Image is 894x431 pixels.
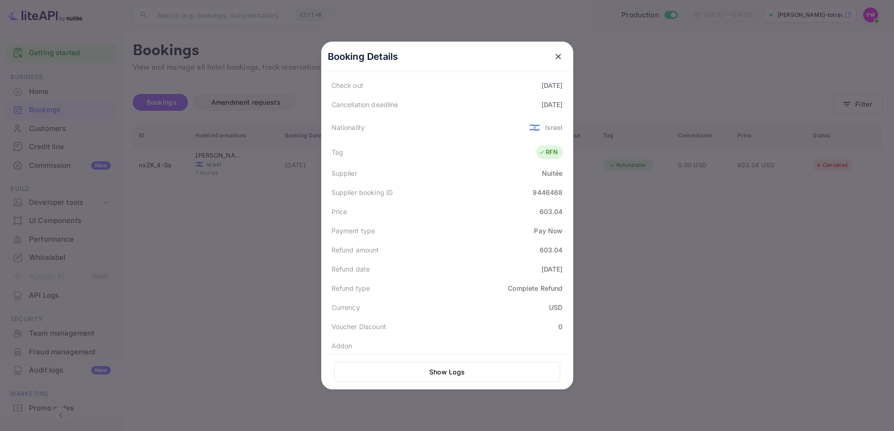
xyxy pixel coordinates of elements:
[549,302,562,312] div: USD
[332,226,375,236] div: Payment type
[550,48,567,65] button: close
[332,322,386,331] div: Voucher Discount
[540,207,563,216] div: 603.04
[533,187,562,197] div: 9446468
[332,245,379,255] div: Refund amount
[508,283,562,293] div: Complete Refund
[542,168,563,178] div: Nuitée
[332,168,357,178] div: Supplier
[540,245,563,255] div: 603.04
[332,283,370,293] div: Refund type
[332,187,393,197] div: Supplier booking ID
[332,147,343,157] div: Tag
[332,207,347,216] div: Price
[334,362,560,382] button: Show Logs
[541,80,563,90] div: [DATE]
[539,148,558,157] div: RFN
[534,226,562,236] div: Pay Now
[332,341,353,351] div: Addon
[529,119,540,136] span: United States
[332,80,363,90] div: Check out
[332,264,370,274] div: Refund date
[328,50,398,64] p: Booking Details
[332,100,398,109] div: Cancellation deadline
[558,322,562,331] div: 0
[541,264,563,274] div: [DATE]
[332,302,360,312] div: Currency
[545,122,563,132] div: Israel
[541,100,563,109] div: [DATE]
[332,122,365,132] div: Nationality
